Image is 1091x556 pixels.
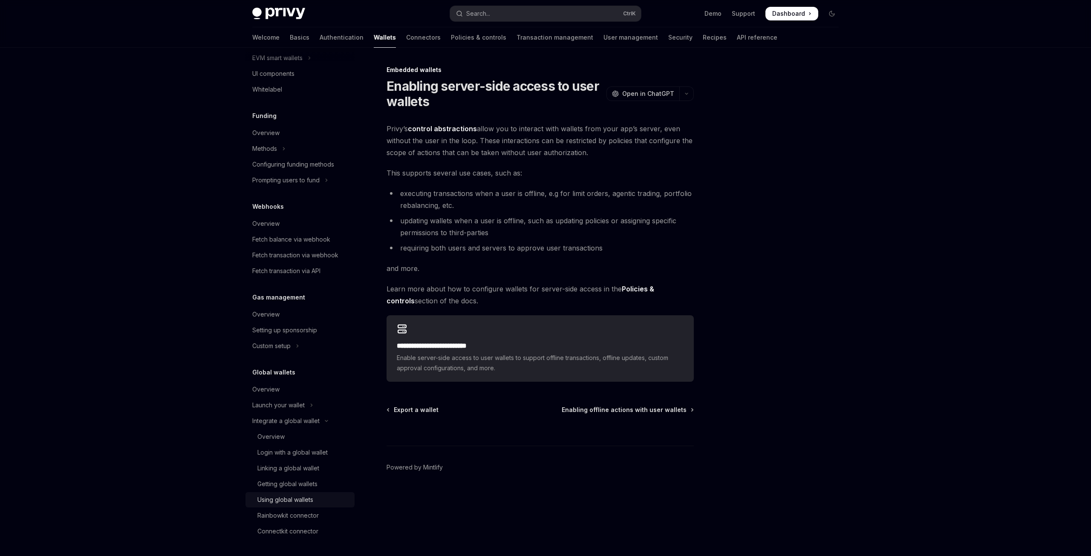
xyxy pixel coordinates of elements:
a: Login with a global wallet [245,445,355,460]
a: control abstractions [408,124,477,133]
button: Toggle dark mode [825,7,839,20]
div: Fetch balance via webhook [252,234,330,245]
h5: Webhooks [252,202,284,212]
button: Toggle Prompting users to fund section [245,173,355,188]
a: Getting global wallets [245,476,355,492]
div: Linking a global wallet [257,463,319,473]
a: Fetch balance via webhook [245,232,355,247]
span: This supports several use cases, such as: [387,167,694,179]
a: Setting up sponsorship [245,323,355,338]
span: Learn more about how to configure wallets for server-side access in the section of the docs. [387,283,694,307]
a: Support [732,9,755,18]
div: Fetch transaction via webhook [252,250,338,260]
div: UI components [252,69,294,79]
button: Toggle Methods section [245,141,355,156]
a: UI components [245,66,355,81]
div: Overview [252,309,280,320]
div: Connectkit connector [257,526,318,536]
div: Overview [252,384,280,395]
button: Toggle Integrate a global wallet section [245,413,355,429]
div: Configuring funding methods [252,159,334,170]
div: Rainbowkit connector [257,510,319,521]
a: Recipes [703,27,727,48]
h5: Funding [252,111,277,121]
button: Toggle Launch your wallet section [245,398,355,413]
a: Policies & controls [451,27,506,48]
h1: Enabling server-side access to user wallets [387,78,603,109]
a: Export a wallet [387,406,439,414]
a: Using global wallets [245,492,355,507]
a: Welcome [252,27,280,48]
a: Demo [704,9,722,18]
div: Fetch transaction via API [252,266,320,276]
span: Privy’s allow you to interact with wallets from your app’s server, even without the user in the l... [387,123,694,158]
span: Enabling offline actions with user wallets [562,406,687,414]
a: Connectors [406,27,441,48]
a: API reference [737,27,777,48]
div: Using global wallets [257,495,313,505]
a: Basics [290,27,309,48]
div: Setting up sponsorship [252,325,317,335]
span: Dashboard [772,9,805,18]
span: Enable server-side access to user wallets to support offline transactions, offline updates, custo... [397,353,684,373]
div: Prompting users to fund [252,175,320,185]
div: Overview [257,432,285,442]
button: Open in ChatGPT [606,86,679,101]
div: Launch your wallet [252,400,305,410]
a: Authentication [320,27,364,48]
button: Toggle Custom setup section [245,338,355,354]
a: Overview [245,382,355,397]
a: Connectkit connector [245,524,355,539]
li: requiring both users and servers to approve user transactions [387,242,694,254]
a: Overview [245,429,355,444]
a: Overview [245,216,355,231]
a: Dashboard [765,7,818,20]
div: Getting global wallets [257,479,317,489]
a: Rainbowkit connector [245,508,355,523]
a: Fetch transaction via API [245,263,355,279]
a: Fetch transaction via webhook [245,248,355,263]
a: Configuring funding methods [245,157,355,172]
div: Integrate a global wallet [252,416,320,426]
div: Search... [466,9,490,19]
a: Wallets [374,27,396,48]
button: Open search [450,6,641,21]
img: dark logo [252,8,305,20]
div: Login with a global wallet [257,447,328,458]
li: updating wallets when a user is offline, such as updating policies or assigning specific permissi... [387,215,694,239]
a: Whitelabel [245,82,355,97]
div: Overview [252,219,280,229]
a: Security [668,27,693,48]
span: Ctrl K [623,10,636,17]
h5: Gas management [252,292,305,302]
a: Transaction management [517,27,593,48]
h5: Global wallets [252,367,295,377]
a: Overview [245,125,355,141]
div: Whitelabel [252,84,282,95]
span: Open in ChatGPT [622,89,674,98]
div: Overview [252,128,280,138]
span: and more. [387,262,694,274]
a: Overview [245,307,355,322]
a: Linking a global wallet [245,461,355,476]
span: Export a wallet [394,406,439,414]
div: Custom setup [252,341,291,351]
div: Methods [252,144,277,154]
li: executing transactions when a user is offline, e.g for limit orders, agentic trading, portfolio r... [387,187,694,211]
a: User management [603,27,658,48]
a: Powered by Mintlify [387,463,443,472]
div: Embedded wallets [387,66,694,74]
a: Enabling offline actions with user wallets [562,406,693,414]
